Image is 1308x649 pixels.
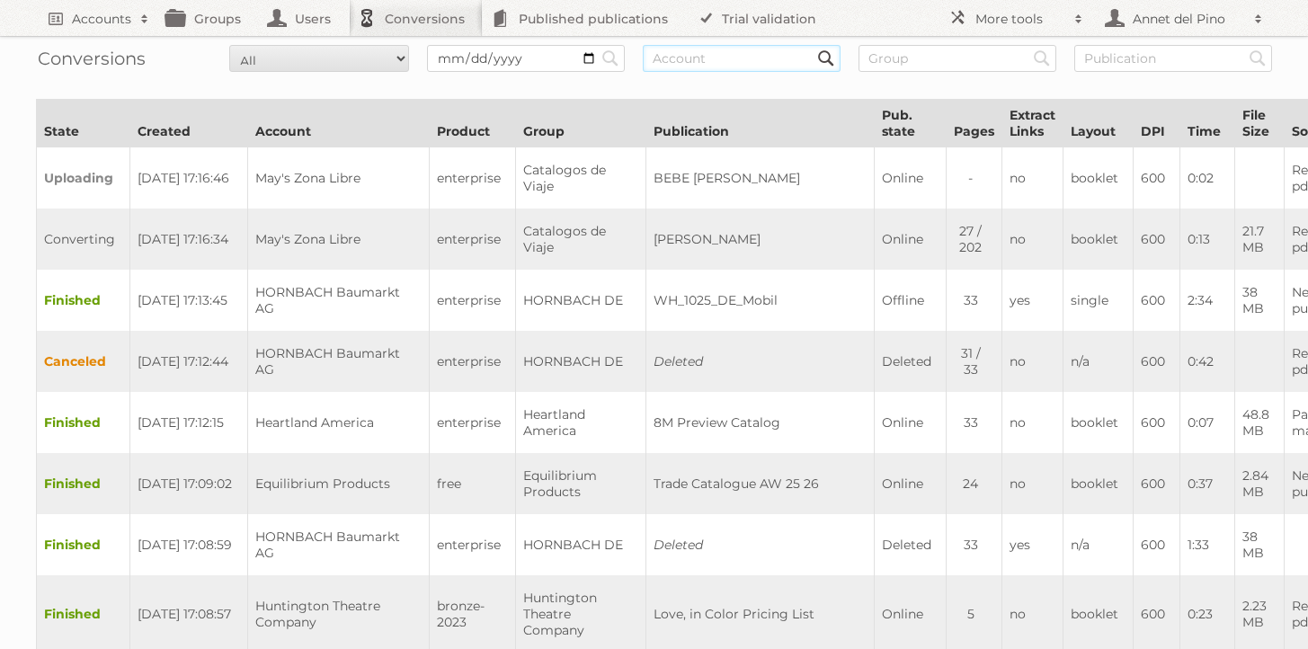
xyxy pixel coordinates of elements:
td: May's Zona Libre [248,209,430,270]
input: Search [1028,45,1055,72]
h2: Accounts [72,10,131,28]
td: Catalogos de Viaje [516,147,646,209]
td: Uploading [37,147,130,209]
td: 2.84 MB [1235,453,1285,514]
td: 27 / 202 [947,209,1002,270]
td: Deleted [875,331,947,392]
td: 24 [947,453,1002,514]
td: Equilibrium Products [248,453,430,514]
td: Online [875,209,947,270]
td: Finished [37,392,130,453]
i: Deleted [654,537,703,553]
input: Search [597,45,624,72]
td: booklet [1063,392,1134,453]
span: [DATE] 17:16:34 [138,231,228,247]
th: Group [516,100,646,147]
td: enterprise [430,392,516,453]
td: single [1063,270,1134,331]
td: 0:02 [1180,147,1235,209]
th: Account [248,100,430,147]
td: enterprise [430,331,516,392]
td: 600 [1134,331,1180,392]
th: Layout [1063,100,1134,147]
td: yes [1002,270,1063,331]
th: Product [430,100,516,147]
td: Deleted [875,514,947,575]
td: HORNBACH DE [516,331,646,392]
td: 48.8 MB [1235,392,1285,453]
td: 0:42 [1180,331,1235,392]
td: no [1002,453,1063,514]
td: enterprise [430,270,516,331]
td: 2:34 [1180,270,1235,331]
td: 0:37 [1180,453,1235,514]
td: Equilibrium Products [516,453,646,514]
input: Publication [1074,45,1272,72]
td: Canceled [37,331,130,392]
td: HORNBACH Baumarkt AG [248,331,430,392]
th: Time [1180,100,1235,147]
td: enterprise [430,147,516,209]
td: Online [875,147,947,209]
input: Search [1244,45,1271,72]
td: yes [1002,514,1063,575]
th: State [37,100,130,147]
th: DPI [1134,100,1180,147]
td: 33 [947,514,1002,575]
td: 31 / 33 [947,331,1002,392]
th: Extract Links [1002,100,1063,147]
td: no [1002,331,1063,392]
td: Trade Catalogue AW 25 26 [646,453,875,514]
td: free [430,453,516,514]
td: 21.7 MB [1235,209,1285,270]
td: enterprise [430,514,516,575]
td: Finished [37,514,130,575]
td: n/a [1063,514,1134,575]
td: May's Zona Libre [248,147,430,209]
input: Account [643,45,841,72]
td: Online [875,392,947,453]
td: BEBE [PERSON_NAME] [646,147,875,209]
td: 600 [1134,392,1180,453]
td: 33 [947,270,1002,331]
th: File Size [1235,100,1285,147]
span: [DATE] 17:12:15 [138,414,224,431]
td: Heartland America [516,392,646,453]
input: Date [427,45,625,72]
td: no [1002,392,1063,453]
td: Heartland America [248,392,430,453]
td: booklet [1063,147,1134,209]
td: 8M Preview Catalog [646,392,875,453]
td: n/a [1063,331,1134,392]
td: HORNBACH DE [516,514,646,575]
span: [DATE] 17:08:57 [138,606,231,622]
span: [DATE] 17:09:02 [138,476,232,492]
td: Online [875,453,947,514]
td: 1:33 [1180,514,1235,575]
input: Group [859,45,1056,72]
td: 600 [1134,147,1180,209]
i: Deleted [654,353,703,369]
td: - [947,147,1002,209]
td: Finished [37,270,130,331]
td: Finished [37,453,130,514]
td: 38 MB [1235,514,1285,575]
td: 33 [947,392,1002,453]
th: Created [130,100,248,147]
td: WH_1025_DE_Mobil [646,270,875,331]
span: [DATE] 17:16:46 [138,170,229,186]
td: Catalogos de Viaje [516,209,646,270]
span: [DATE] 17:08:59 [138,537,232,553]
td: no [1002,209,1063,270]
td: HORNBACH Baumarkt AG [248,270,430,331]
h2: More tools [975,10,1065,28]
span: [DATE] 17:13:45 [138,292,227,308]
td: HORNBACH Baumarkt AG [248,514,430,575]
h2: Annet del Pino [1128,10,1245,28]
td: [PERSON_NAME] [646,209,875,270]
td: 38 MB [1235,270,1285,331]
td: 600 [1134,270,1180,331]
td: 600 [1134,453,1180,514]
th: Pub. state [875,100,947,147]
th: Pages [947,100,1002,147]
